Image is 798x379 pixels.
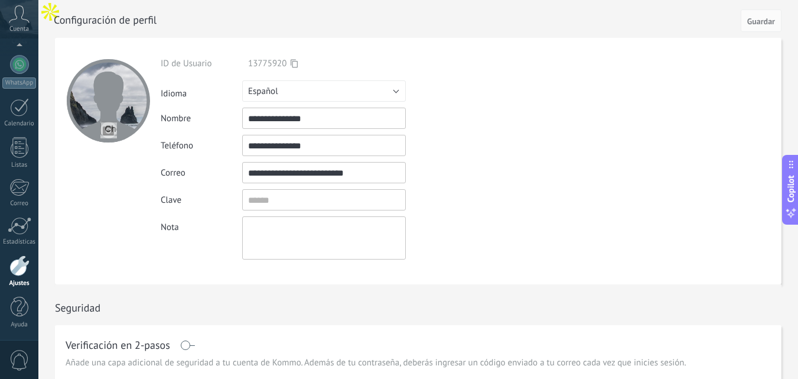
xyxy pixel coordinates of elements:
span: Añade una capa adicional de seguridad a tu cuenta de Kommo. Además de tu contraseña, deberás ingr... [66,357,686,369]
div: Nombre [161,113,242,124]
div: Listas [2,161,37,169]
h1: Seguridad [55,301,100,315]
span: Cuenta [9,25,29,33]
div: Correo [161,167,242,179]
div: ID de Usuario [161,58,242,69]
div: Nota [161,216,242,233]
h1: Verificación en 2-pasos [66,341,170,350]
div: Ajustes [2,280,37,287]
button: Español [242,80,406,102]
span: Copilot [785,175,797,202]
div: Estadísticas [2,238,37,246]
div: Ayuda [2,321,37,329]
div: WhatsApp [2,77,36,89]
div: Idioma [161,83,242,99]
button: Guardar [741,9,781,32]
div: Teléfono [161,140,242,151]
div: Correo [2,200,37,208]
span: Guardar [747,17,775,25]
span: 13775920 [248,58,286,69]
div: Clave [161,195,242,206]
div: Calendario [2,120,37,128]
span: Español [248,86,278,97]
